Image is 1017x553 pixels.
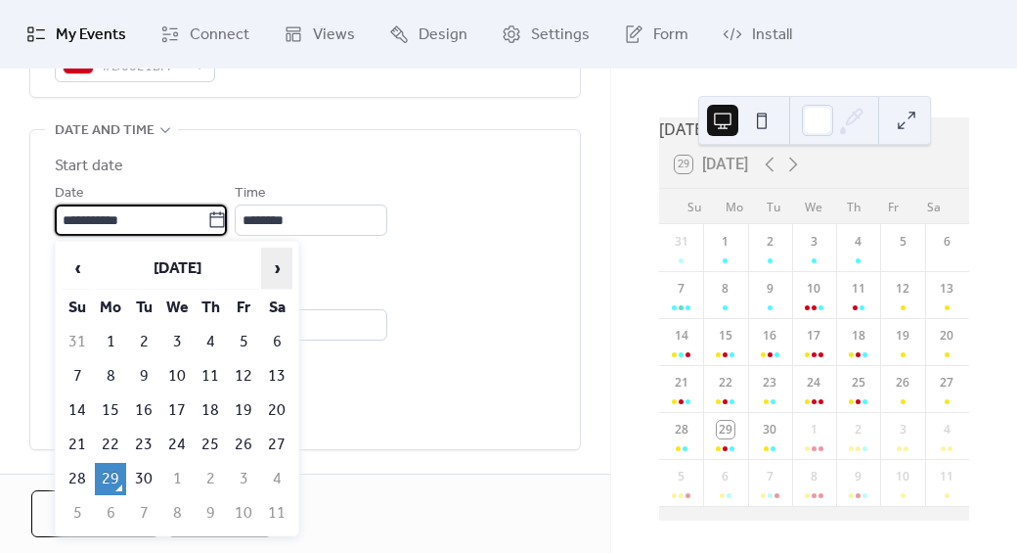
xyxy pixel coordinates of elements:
[673,327,690,345] div: 14
[102,56,184,79] span: #D0021BFF
[195,463,226,495] td: 2
[261,497,292,530] td: 11
[195,394,226,427] td: 18
[717,327,734,345] div: 15
[228,394,259,427] td: 19
[128,463,159,495] td: 30
[609,8,703,61] a: Form
[262,249,291,288] span: ›
[894,374,911,392] div: 26
[195,429,226,461] td: 25
[761,374,778,392] div: 23
[805,374,822,392] div: 24
[128,429,159,461] td: 23
[195,292,226,324] th: Th
[761,327,778,345] div: 16
[717,421,734,438] div: 29
[161,326,193,358] td: 3
[146,8,264,61] a: Connect
[161,394,193,427] td: 17
[195,326,226,358] td: 4
[913,189,953,224] div: Sa
[375,8,482,61] a: Design
[487,8,604,61] a: Settings
[938,233,955,251] div: 6
[161,360,193,392] td: 10
[531,23,590,47] span: Settings
[56,23,126,47] span: My Events
[55,119,155,143] span: Date and time
[261,292,292,324] th: Sa
[717,280,734,298] div: 8
[805,421,822,438] div: 1
[190,23,249,47] span: Connect
[55,155,123,178] div: Start date
[55,182,84,206] span: Date
[95,429,126,461] td: 22
[717,468,734,485] div: 6
[261,394,292,427] td: 20
[419,23,467,47] span: Design
[95,248,259,290] th: [DATE]
[938,280,955,298] div: 13
[894,327,911,345] div: 19
[850,374,867,392] div: 25
[128,360,159,392] td: 9
[261,360,292,392] td: 13
[850,421,867,438] div: 2
[95,292,126,324] th: Mo
[805,233,822,251] div: 3
[805,468,822,485] div: 8
[673,468,690,485] div: 5
[261,429,292,461] td: 27
[761,280,778,298] div: 9
[62,394,93,427] td: 14
[128,326,159,358] td: 2
[31,490,159,537] button: Cancel
[717,233,734,251] div: 1
[659,117,969,141] div: [DATE]
[62,497,93,530] td: 5
[261,326,292,358] td: 6
[128,394,159,427] td: 16
[228,463,259,495] td: 3
[874,189,914,224] div: Fr
[938,374,955,392] div: 27
[717,374,734,392] div: 22
[675,189,715,224] div: Su
[850,468,867,485] div: 9
[63,249,92,288] span: ‹
[269,8,370,61] a: Views
[834,189,874,224] div: Th
[161,292,193,324] th: We
[228,292,259,324] th: Fr
[794,189,834,224] div: We
[228,360,259,392] td: 12
[938,327,955,345] div: 20
[128,497,159,530] td: 7
[12,8,141,61] a: My Events
[894,468,911,485] div: 10
[761,233,778,251] div: 2
[673,280,690,298] div: 7
[228,429,259,461] td: 26
[95,360,126,392] td: 8
[95,463,126,495] td: 29
[62,360,93,392] td: 7
[95,497,126,530] td: 6
[894,421,911,438] div: 3
[313,23,355,47] span: Views
[161,429,193,461] td: 24
[850,233,867,251] div: 4
[62,326,93,358] td: 31
[62,463,93,495] td: 28
[754,189,794,224] div: Tu
[161,463,193,495] td: 1
[752,23,792,47] span: Install
[653,23,688,47] span: Form
[95,326,126,358] td: 1
[850,327,867,345] div: 18
[128,292,159,324] th: Tu
[228,497,259,530] td: 10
